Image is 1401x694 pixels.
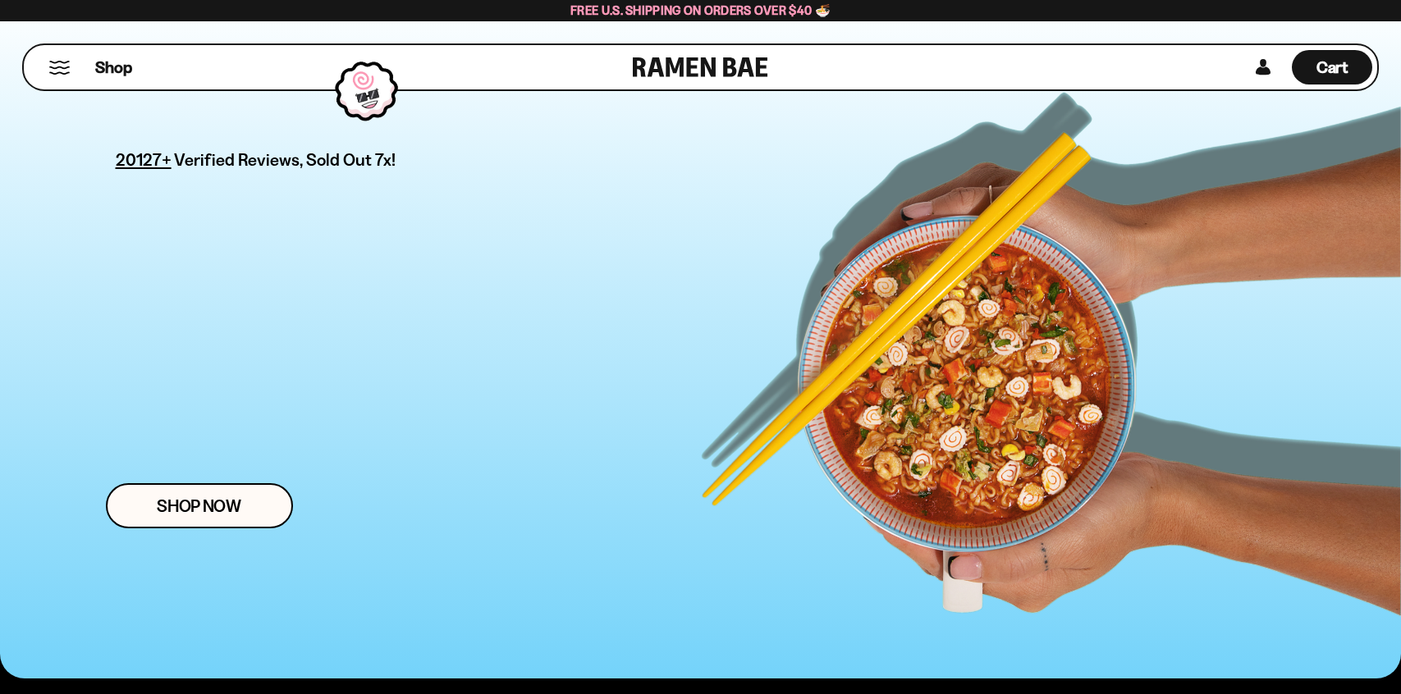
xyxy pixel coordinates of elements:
[106,483,293,528] a: Shop Now
[157,497,241,514] span: Shop Now
[174,149,396,170] span: Verified Reviews, Sold Out 7x!
[1316,57,1348,77] span: Cart
[95,57,132,79] span: Shop
[570,2,831,18] span: Free U.S. Shipping on Orders over $40 🍜
[116,147,172,172] span: 20127+
[95,50,132,84] a: Shop
[48,61,71,75] button: Mobile Menu Trigger
[1292,45,1372,89] div: Cart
